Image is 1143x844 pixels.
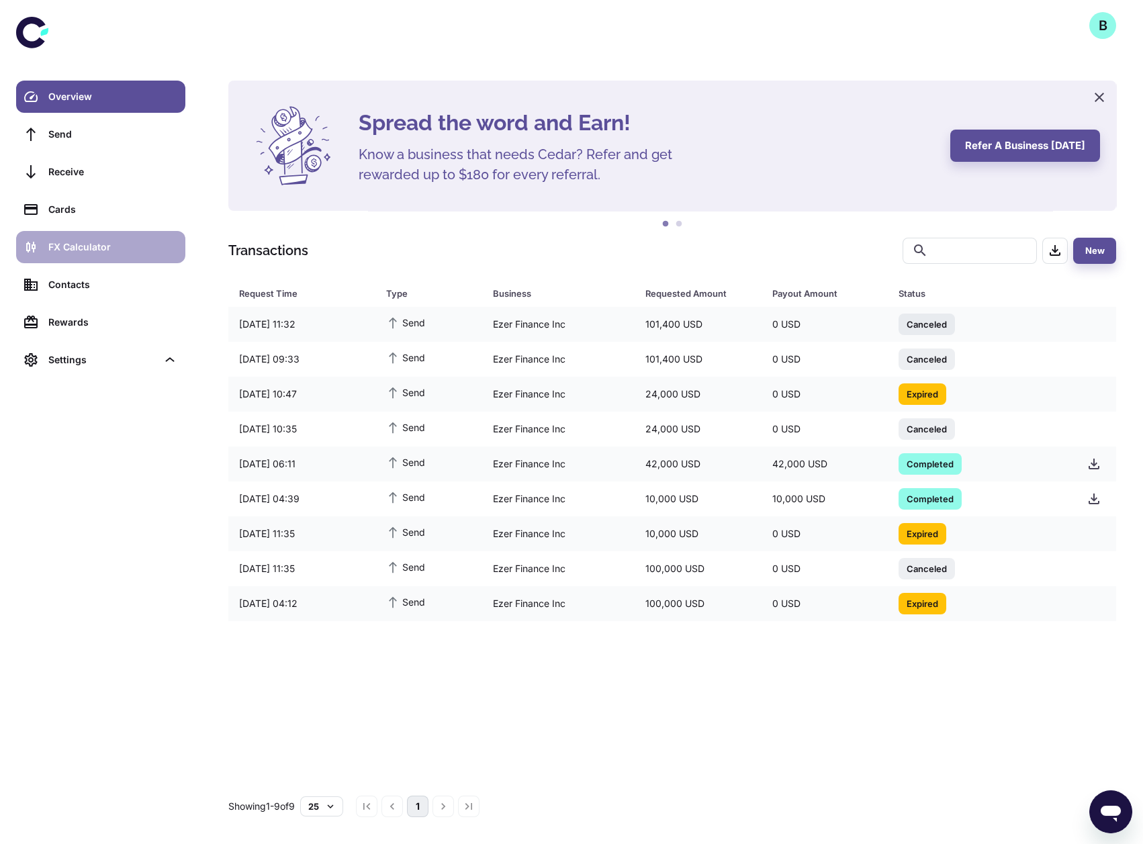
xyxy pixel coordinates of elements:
span: Canceled [899,352,955,365]
span: Type [386,284,477,303]
div: 0 USD [762,591,888,616]
span: Completed [899,457,962,470]
div: [DATE] 11:35 [228,521,375,547]
div: 0 USD [762,521,888,547]
h4: Spread the word and Earn! [359,107,934,139]
h1: Transactions [228,240,308,261]
div: Ezer Finance Inc [482,451,635,477]
span: Expired [899,526,946,540]
div: Overview [48,89,177,104]
span: Completed [899,491,962,505]
span: Status [899,284,1060,303]
div: Settings [16,344,185,376]
button: 1 [659,218,672,231]
button: B [1089,12,1116,39]
span: Send [386,489,425,504]
div: Request Time [239,284,353,303]
div: Requested Amount [645,284,739,303]
span: Expired [899,387,946,400]
div: Rewards [48,315,177,330]
div: Type [386,284,459,303]
span: Send [386,559,425,574]
div: FX Calculator [48,240,177,254]
div: Contacts [48,277,177,292]
div: [DATE] 11:35 [228,556,375,581]
nav: pagination navigation [354,796,482,817]
h5: Know a business that needs Cedar? Refer and get rewarded up to $180 for every referral. [359,144,694,185]
div: Cards [48,202,177,217]
div: 0 USD [762,416,888,442]
p: Showing 1-9 of 9 [228,799,295,814]
span: Canceled [899,561,955,575]
span: Send [386,385,425,400]
div: Ezer Finance Inc [482,381,635,407]
div: Settings [48,353,157,367]
div: Send [48,127,177,142]
a: Receive [16,156,185,188]
a: Contacts [16,269,185,301]
span: Send [386,455,425,469]
div: 0 USD [762,346,888,372]
div: 42,000 USD [635,451,762,477]
div: 10,000 USD [762,486,888,512]
div: [DATE] 10:35 [228,416,375,442]
div: 24,000 USD [635,381,762,407]
div: 10,000 USD [635,521,762,547]
span: Send [386,315,425,330]
div: [DATE] 11:32 [228,312,375,337]
button: New [1073,238,1116,264]
div: 100,000 USD [635,556,762,581]
div: Ezer Finance Inc [482,591,635,616]
span: Canceled [899,422,955,435]
div: [DATE] 04:39 [228,486,375,512]
a: Send [16,118,185,150]
div: Receive [48,165,177,179]
div: 0 USD [762,556,888,581]
div: 101,400 USD [635,346,762,372]
span: Expired [899,596,946,610]
button: page 1 [407,796,428,817]
button: 2 [672,218,686,231]
span: Requested Amount [645,284,756,303]
button: Refer a business [DATE] [950,130,1100,162]
div: 0 USD [762,312,888,337]
span: Send [386,524,425,539]
span: Request Time [239,284,370,303]
div: Ezer Finance Inc [482,346,635,372]
div: 101,400 USD [635,312,762,337]
div: Ezer Finance Inc [482,556,635,581]
span: Send [386,420,425,434]
div: Ezer Finance Inc [482,416,635,442]
div: Ezer Finance Inc [482,486,635,512]
div: Ezer Finance Inc [482,312,635,337]
div: 42,000 USD [762,451,888,477]
div: 24,000 USD [635,416,762,442]
iframe: Button to launch messaging window, conversation in progress [1089,790,1132,833]
div: Status [899,284,1043,303]
a: Cards [16,193,185,226]
div: 0 USD [762,381,888,407]
div: Payout Amount [772,284,866,303]
div: [DATE] 10:47 [228,381,375,407]
div: [DATE] 09:33 [228,346,375,372]
div: [DATE] 04:12 [228,591,375,616]
div: 100,000 USD [635,591,762,616]
a: Overview [16,81,185,113]
span: Canceled [899,317,955,330]
span: Send [386,350,425,365]
div: 10,000 USD [635,486,762,512]
div: Ezer Finance Inc [482,521,635,547]
button: 25 [300,796,343,816]
span: Payout Amount [772,284,883,303]
a: FX Calculator [16,231,185,263]
span: Send [386,594,425,609]
div: [DATE] 06:11 [228,451,375,477]
a: Rewards [16,306,185,338]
